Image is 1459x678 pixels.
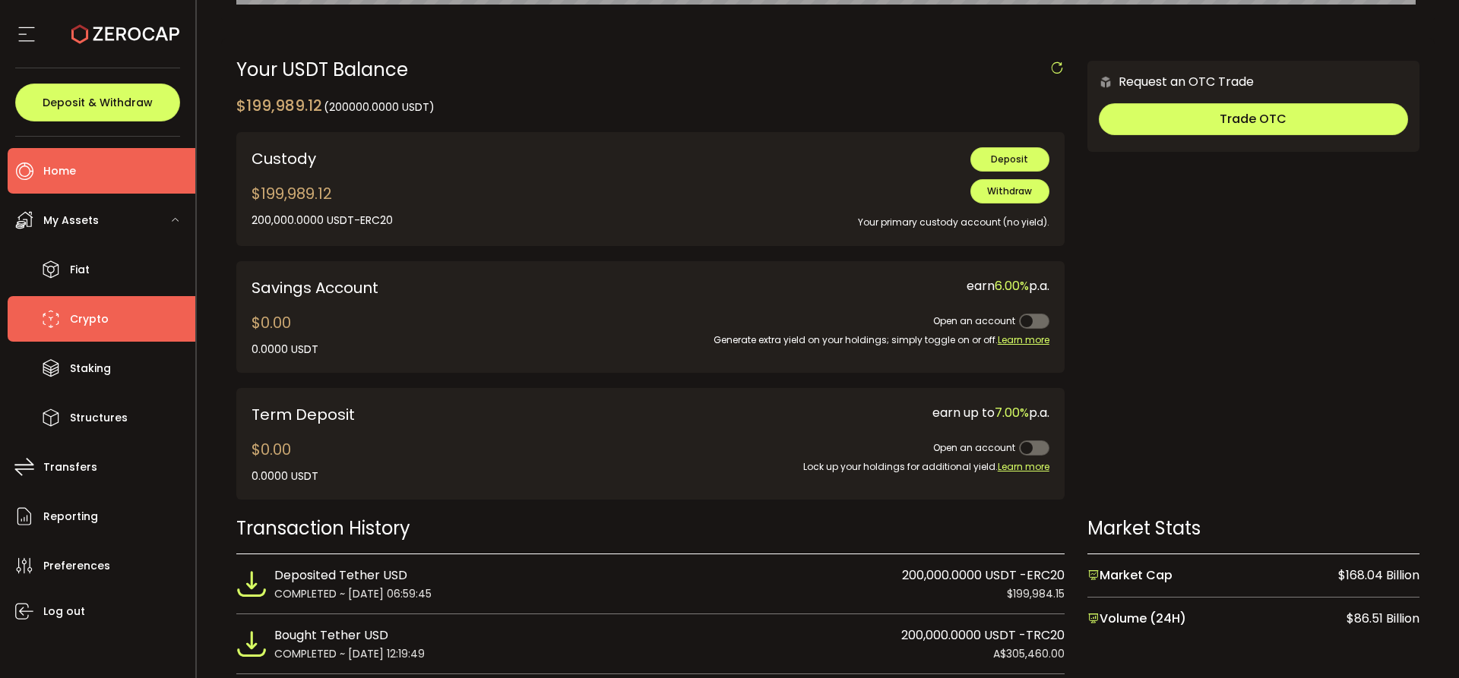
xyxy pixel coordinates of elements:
[933,441,1015,454] span: Open an account
[995,404,1029,421] span: 7.00%
[274,626,388,645] span: Bought Tether USD
[1338,566,1419,585] span: $168.04 Billion
[933,314,1015,327] span: Open an account
[324,99,435,115] span: (200000.0000 USDT)
[252,147,571,170] div: Custody
[1099,103,1408,135] button: Trade OTC
[593,203,1049,230] div: Your primary custody account (no yield).
[1383,605,1459,678] iframe: Chat Widget
[15,84,180,121] button: Deposit & Withdraw
[902,566,1065,585] span: 200,000.0000 USDT -ERC20
[932,404,1049,421] span: earn up to p.a.
[274,585,432,602] span: COMPLETED ~ [DATE] 06:59:45
[970,179,1049,203] button: Withdraw
[236,61,1065,79] div: Your USDT Balance
[1347,609,1419,629] span: $86.51 Billion
[1087,72,1254,91] div: Request an OTC Trade
[1220,110,1287,128] span: Trade OTC
[70,407,128,429] span: Structures
[252,403,571,426] div: Term Deposit
[43,210,99,232] span: My Assets
[252,438,318,484] div: $0.00
[998,460,1049,473] span: Learn more
[252,342,318,358] div: 0.0000 USDT
[236,515,1065,541] div: Transaction History
[274,645,425,662] span: COMPLETED ~ [DATE] 12:19:49
[252,468,318,484] div: 0.0000 USDT
[70,308,109,330] span: Crypto
[252,311,318,358] div: $0.00
[1007,585,1065,602] span: $199,984.15
[236,94,435,117] div: $199,989.12
[70,259,90,281] span: Fiat
[43,160,76,182] span: Home
[1099,75,1112,89] img: 6nGpN7MZ9FLuBP83NiajKbTRY4UzlzQtBKtCrLLspmCkSvCZHBKvY3NxgQaT5JnOQREvtQ257bXeeSTueZfAPizblJ+Fe8JwA...
[252,276,639,299] div: Savings Account
[970,147,1049,172] button: Deposit
[995,277,1029,295] span: 6.00%
[43,601,85,623] span: Log out
[987,184,1032,197] span: Withdraw
[993,645,1065,662] span: A$305,460.00
[43,456,97,478] span: Transfers
[252,182,393,229] div: $199,989.12
[43,97,153,108] span: Deposit & Withdraw
[70,358,111,380] span: Staking
[967,277,1049,295] span: earn p.a.
[1087,515,1419,541] div: Market Stats
[43,506,98,528] span: Reporting
[901,626,1065,645] span: 200,000.0000 USDT -TRC20
[274,566,407,585] span: Deposited Tether USD
[43,555,110,577] span: Preferences
[1087,566,1173,585] span: Market Cap
[252,213,393,229] div: 200,000.0000 USDT-ERC20
[593,459,1049,475] div: Lock up your holdings for additional yield.
[998,333,1049,346] span: Learn more
[991,153,1028,166] span: Deposit
[1087,609,1186,629] span: Volume (24H)
[662,333,1049,348] div: Generate extra yield on your holdings; simply toggle on or off.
